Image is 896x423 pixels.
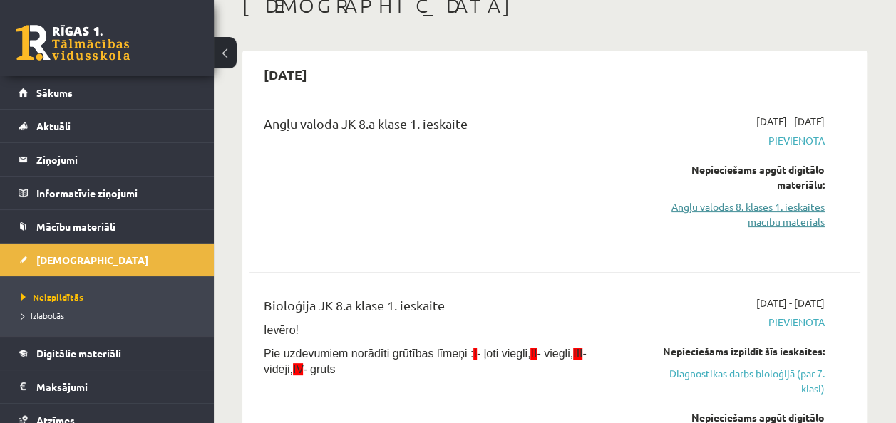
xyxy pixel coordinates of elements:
a: Izlabotās [21,309,200,322]
span: Sākums [36,86,73,99]
h2: [DATE] [249,58,321,91]
span: Digitālie materiāli [36,347,121,360]
div: Nepieciešams apgūt digitālo materiālu: [652,162,825,192]
span: Mācību materiāli [36,220,115,233]
span: Pievienota [652,315,825,330]
span: Izlabotās [21,310,64,321]
span: II [530,348,537,360]
a: Rīgas 1. Tālmācības vidusskola [16,25,130,61]
span: [DATE] - [DATE] [756,114,825,129]
div: Bioloģija JK 8.a klase 1. ieskaite [264,296,631,322]
span: Neizpildītās [21,291,83,303]
a: Maksājumi [19,370,196,403]
span: IV [293,363,303,375]
span: I [473,348,476,360]
a: Neizpildītās [21,291,200,303]
a: Angļu valodas 8. klases 1. ieskaites mācību materiāls [652,199,825,229]
span: [DEMOGRAPHIC_DATA] [36,254,148,266]
a: [DEMOGRAPHIC_DATA] [19,244,196,276]
a: Ziņojumi [19,143,196,176]
span: III [573,348,582,360]
span: [DATE] - [DATE] [756,296,825,310]
div: Angļu valoda JK 8.a klase 1. ieskaite [264,114,631,140]
span: Ievēro! [264,324,299,336]
legend: Maksājumi [36,370,196,403]
a: Sākums [19,76,196,109]
a: Diagnostikas darbs bioloģijā (par 7. klasi) [652,366,825,396]
legend: Ziņojumi [36,143,196,176]
a: Mācību materiāli [19,210,196,243]
a: Informatīvie ziņojumi [19,177,196,209]
a: Digitālie materiāli [19,337,196,370]
div: Nepieciešams izpildīt šīs ieskaites: [652,344,825,359]
span: Pie uzdevumiem norādīti grūtības līmeņi : - ļoti viegli, - viegli, - vidēji, - grūts [264,348,587,375]
a: Aktuāli [19,110,196,142]
span: Pievienota [652,133,825,148]
span: Aktuāli [36,120,71,132]
legend: Informatīvie ziņojumi [36,177,196,209]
